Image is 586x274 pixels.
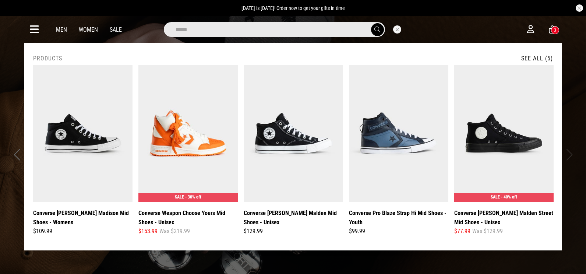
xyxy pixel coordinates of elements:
[349,65,448,202] img: Converse Pro Blaze Strap Hi Mid Shoes - Youth in Blue
[454,65,554,202] img: Converse Chuck Taylor Malden Street Mid Shoes - Unisex in Black
[79,26,98,33] a: Women
[349,227,448,236] div: $99.99
[472,227,503,236] span: Was $129.99
[56,26,67,33] a: Men
[159,227,190,236] span: Was $219.99
[175,194,184,200] span: SALE
[241,5,345,11] span: [DATE] is [DATE]! Order now to get your gifts in time
[6,3,28,25] button: Open LiveChat chat widget
[501,194,517,200] span: - 40% off
[244,227,343,236] div: $129.99
[491,194,500,200] span: SALE
[549,26,556,34] a: 3
[554,28,556,33] div: 3
[138,208,238,227] a: Converse Weapon Choose Yours Mid Shoes - Unisex
[454,227,470,236] span: $77.99
[244,208,343,227] a: Converse [PERSON_NAME] Malden Mid Shoes - Unisex
[349,208,448,227] a: Converse Pro Blaze Strap Hi Mid Shoes - Youth
[244,65,343,202] img: Converse Chuck Taylor Malden Mid Shoes - Unisex in Black
[33,65,133,202] img: Converse Chuck Taylor Madison Mid Shoes - Womens in Black
[33,55,62,62] h2: Products
[33,208,133,227] a: Converse [PERSON_NAME] Madison Mid Shoes - Womens
[393,25,401,34] button: Close search
[454,208,554,227] a: Converse [PERSON_NAME] Malden Street Mid Shoes - Unisex
[185,194,201,200] span: - 30% off
[33,227,133,236] div: $109.99
[138,65,238,202] img: Converse Weapon Choose Yours Mid Shoes - Unisex in Orange
[138,227,158,236] span: $153.99
[521,55,553,62] a: See All (5)
[110,26,122,33] a: Sale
